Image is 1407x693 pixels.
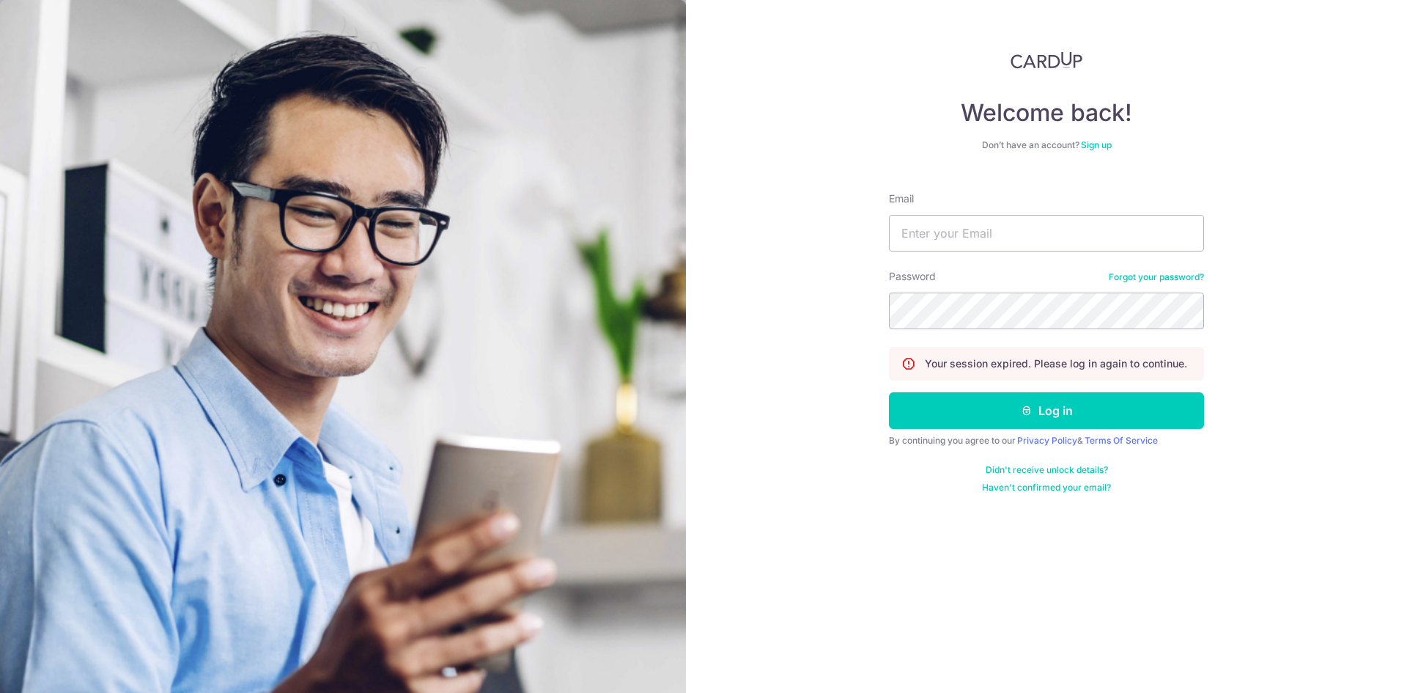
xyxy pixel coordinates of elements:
label: Email [889,191,914,206]
a: Privacy Policy [1017,435,1077,446]
p: Your session expired. Please log in again to continue. [925,356,1187,371]
a: Sign up [1081,139,1112,150]
a: Haven't confirmed your email? [982,482,1111,494]
img: CardUp Logo [1011,51,1082,69]
h4: Welcome back! [889,98,1204,128]
label: Password [889,269,936,284]
div: Don’t have an account? [889,139,1204,151]
a: Didn't receive unlock details? [986,464,1108,476]
input: Enter your Email [889,215,1204,252]
a: Terms Of Service [1085,435,1158,446]
div: By continuing you agree to our & [889,435,1204,447]
a: Forgot your password? [1109,271,1204,283]
button: Log in [889,392,1204,429]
